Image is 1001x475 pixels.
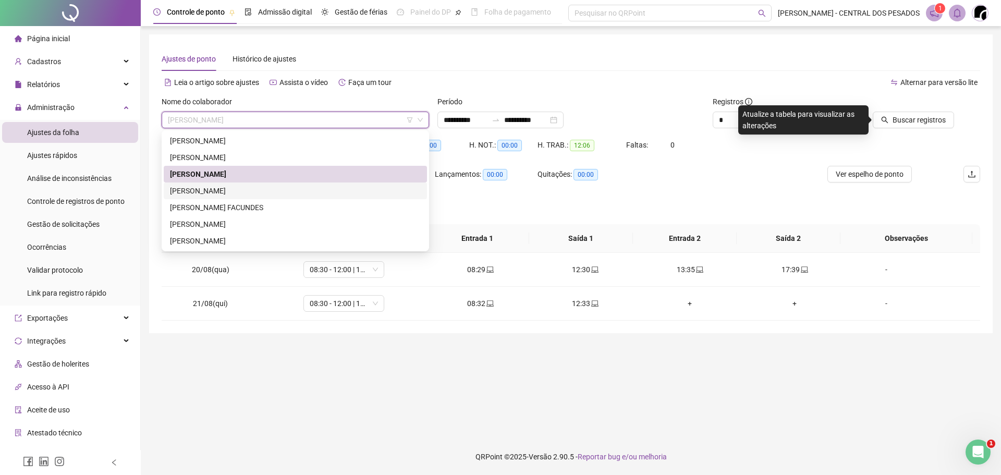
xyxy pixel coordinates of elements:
[111,459,118,466] span: left
[827,166,912,182] button: Ver espelho de ponto
[27,360,89,368] span: Gestão de holerites
[485,300,494,307] span: laptop
[966,440,991,465] iframe: Intercom live chat
[538,139,626,151] div: H. TRAB.:
[873,112,954,128] button: Buscar registros
[321,8,328,16] span: sun
[27,383,69,391] span: Acesso à API
[15,314,22,322] span: export
[935,3,945,14] sup: 1
[437,96,469,107] label: Período
[401,139,469,151] div: HE 3:
[737,224,840,253] th: Saída 2
[484,8,551,16] span: Folha de pagamento
[407,117,413,123] span: filter
[590,266,599,273] span: laptop
[174,78,259,87] span: Leia o artigo sobre ajustes
[492,116,500,124] span: to
[840,224,972,253] th: Observações
[890,79,898,86] span: swap
[170,135,421,147] div: [PERSON_NAME]
[335,8,387,16] span: Gestão de férias
[930,8,939,18] span: notification
[893,114,946,126] span: Buscar registros
[164,79,172,86] span: file-text
[529,453,552,461] span: Versão
[141,439,1001,475] footer: QRPoint © 2025 - 2.90.5 -
[27,337,66,345] span: Integrações
[15,81,22,88] span: file
[27,220,100,228] span: Gestão de solicitações
[170,235,421,247] div: [PERSON_NAME]
[54,456,65,467] span: instagram
[170,168,421,180] div: [PERSON_NAME]
[492,116,500,124] span: swap-right
[938,5,942,12] span: 1
[27,289,106,297] span: Link para registro rápido
[751,298,839,309] div: +
[425,224,529,253] th: Entrada 1
[497,140,522,151] span: 00:00
[164,199,427,216] div: LUARA MARIA COELHO FACUNDES
[164,182,427,199] div: KAIQUE HERICK SANTOS
[27,80,60,89] span: Relatórios
[15,383,22,391] span: api
[164,132,427,149] div: ARECIO SARAIVA DE ARAUJO
[193,299,228,308] span: 21/08(qui)
[738,105,869,135] div: Atualize a tabela para visualizar as alterações
[164,216,427,233] div: PEDRO LUCAS DA SILVA MIRANDA
[953,8,962,18] span: bell
[168,112,423,128] span: CLÁUDIO MÁRCIO MELO FERREIRA
[695,266,703,273] span: laptop
[27,57,61,66] span: Cadastros
[410,8,451,16] span: Painel do DP
[27,429,82,437] span: Atestado técnico
[27,151,77,160] span: Ajustes rápidos
[27,406,70,414] span: Aceite de uso
[987,440,995,448] span: 1
[849,233,964,244] span: Observações
[170,218,421,230] div: [PERSON_NAME]
[27,266,83,274] span: Validar protocolo
[23,456,33,467] span: facebook
[170,202,421,213] div: [PERSON_NAME] FACUNDES
[573,169,598,180] span: 00:00
[485,266,494,273] span: laptop
[245,8,252,16] span: file-done
[15,406,22,413] span: audit
[15,104,22,111] span: lock
[27,174,112,182] span: Análise de inconsistências
[968,170,976,178] span: upload
[856,264,917,275] div: -
[229,9,235,16] span: pushpin
[167,8,225,16] span: Controle de ponto
[310,296,378,311] span: 08:30 - 12:00 | 13:00 - 17:30
[633,224,737,253] th: Entrada 2
[39,456,49,467] span: linkedin
[153,8,161,16] span: clock-circle
[397,8,404,16] span: dashboard
[745,98,752,105] span: info-circle
[164,149,427,166] div: BENEDITO EDSON NASCIMENTO SANTOS
[590,300,599,307] span: laptop
[27,34,70,43] span: Página inicial
[233,55,296,63] span: Histórico de ajustes
[170,185,421,197] div: [PERSON_NAME]
[800,266,808,273] span: laptop
[471,8,478,16] span: book
[15,35,22,42] span: home
[972,5,988,21] img: 12901
[469,139,538,151] div: H. NOT.:
[162,55,216,63] span: Ajustes de ponto
[435,168,537,180] div: Lançamentos:
[856,298,917,309] div: -
[626,141,650,149] span: Faltas:
[529,224,633,253] th: Saída 1
[570,140,594,151] span: 12:06
[338,79,346,86] span: history
[27,128,79,137] span: Ajustes da folha
[192,265,229,274] span: 20/08(qua)
[436,264,524,275] div: 08:29
[751,264,839,275] div: 17:39
[27,197,125,205] span: Controle de registros de ponto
